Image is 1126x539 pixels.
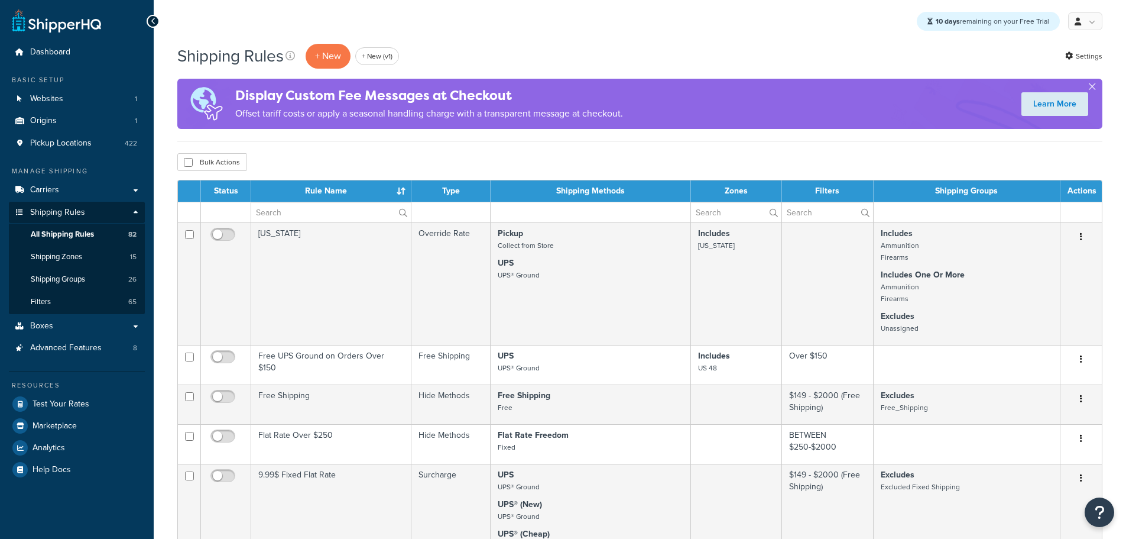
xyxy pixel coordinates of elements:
[498,511,540,522] small: UPS® Ground
[30,47,70,57] span: Dashboard
[881,310,914,322] strong: Excludes
[498,227,523,240] strong: Pickup
[9,269,145,291] li: Shipping Groups
[782,180,874,202] th: Filters
[251,202,411,222] input: Search
[691,202,781,222] input: Search
[9,380,145,390] div: Resources
[782,202,873,222] input: Search
[30,185,59,195] span: Carriers
[251,345,411,385] td: Free UPS Ground on Orders Over $150
[498,240,554,251] small: Collect from Store
[881,402,928,413] small: Free_Shipping
[31,252,82,262] span: Shipping Zones
[874,180,1060,202] th: Shipping Groups
[30,208,85,218] span: Shipping Rules
[498,257,514,269] strong: UPS
[498,482,540,492] small: UPS® Ground
[128,275,137,285] span: 26
[782,424,874,464] td: BETWEEN $250-$2000
[9,202,145,224] a: Shipping Rules
[411,424,491,464] td: Hide Methods
[782,385,874,424] td: $149 - $2000 (Free Shipping)
[125,138,137,149] span: 422
[881,227,913,240] strong: Includes
[9,88,145,110] a: Websites 1
[9,224,145,246] a: All Shipping Rules 82
[9,437,145,459] a: Analytics
[9,415,145,437] a: Marketplace
[9,88,145,110] li: Websites
[698,227,730,240] strong: Includes
[9,315,145,337] a: Boxes
[177,153,246,171] button: Bulk Actions
[9,393,145,415] a: Test Your Rates
[177,79,235,129] img: duties-banner-06bc72dcb5fe05cb3f9472aba00be2ae8eb53ab6f0d8bb03d382ba314ac3c341.png
[33,443,65,453] span: Analytics
[9,459,145,480] a: Help Docs
[498,402,512,413] small: Free
[9,41,145,63] a: Dashboard
[30,116,57,126] span: Origins
[698,363,717,373] small: US 48
[491,180,691,202] th: Shipping Methods
[306,44,351,68] p: + New
[782,345,874,385] td: Over $150
[9,337,145,359] a: Advanced Features 8
[235,105,623,122] p: Offset tariff costs or apply a seasonal handling charge with a transparent message at checkout.
[128,297,137,307] span: 65
[9,246,145,268] li: Shipping Zones
[881,269,965,281] strong: Includes One Or More
[30,94,63,104] span: Websites
[30,343,102,353] span: Advanced Features
[12,9,101,33] a: ShipperHQ Home
[9,166,145,176] div: Manage Shipping
[498,389,550,402] strong: Free Shipping
[498,442,515,453] small: Fixed
[1085,498,1114,527] button: Open Resource Center
[9,133,145,154] li: Pickup Locations
[33,399,89,409] span: Test Your Rates
[133,343,137,353] span: 8
[9,246,145,268] a: Shipping Zones 15
[31,230,94,240] span: All Shipping Rules
[30,321,53,331] span: Boxes
[135,116,137,126] span: 1
[498,350,514,362] strong: UPS
[355,47,399,65] a: + New (v1)
[30,138,92,149] span: Pickup Locations
[881,389,914,402] strong: Excludes
[881,282,919,304] small: Ammunition Firearms
[177,44,284,67] h1: Shipping Rules
[498,469,514,481] strong: UPS
[498,270,540,280] small: UPS® Ground
[9,269,145,291] a: Shipping Groups 26
[698,240,735,251] small: [US_STATE]
[411,385,491,424] td: Hide Methods
[917,12,1060,31] div: remaining on your Free Trial
[498,363,540,373] small: UPS® Ground
[411,222,491,345] td: Override Rate
[881,482,960,492] small: Excluded Fixed Shipping
[411,345,491,385] td: Free Shipping
[9,179,145,201] a: Carriers
[33,421,77,431] span: Marketplace
[698,350,730,362] strong: Includes
[251,180,411,202] th: Rule Name : activate to sort column ascending
[9,291,145,313] li: Filters
[411,180,491,202] th: Type
[498,429,569,441] strong: Flat Rate Freedom
[251,385,411,424] td: Free Shipping
[691,180,782,202] th: Zones
[9,110,145,132] a: Origins 1
[9,75,145,85] div: Basic Setup
[1021,92,1088,116] a: Learn More
[498,498,542,511] strong: UPS® (New)
[1060,180,1102,202] th: Actions
[31,297,51,307] span: Filters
